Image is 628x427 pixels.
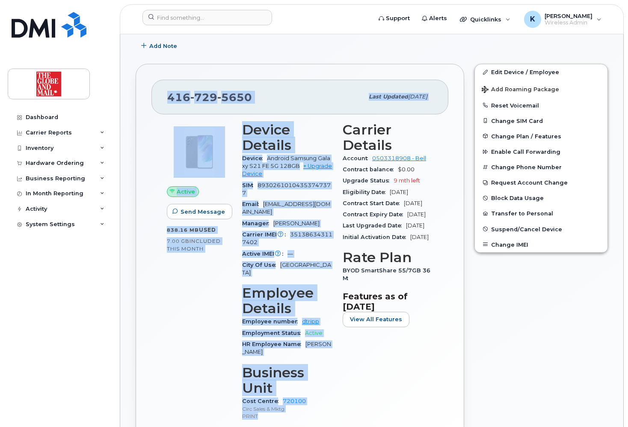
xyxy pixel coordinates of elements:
[475,64,607,80] a: Edit Device / Employee
[408,93,427,100] span: [DATE]
[545,19,592,26] span: Wireless Admin
[167,238,221,252] span: included this month
[390,189,408,195] span: [DATE]
[470,16,501,23] span: Quicklinks
[475,206,607,221] button: Transfer to Personal
[343,166,398,173] span: Contract balance
[491,226,562,232] span: Suspend/Cancel Device
[149,42,177,50] span: Add Note
[491,133,561,139] span: Change Plan / Features
[242,220,273,227] span: Manager
[343,211,407,218] span: Contract Expiry Date
[242,412,332,420] p: PRINT
[343,200,404,206] span: Contract Start Date
[242,365,332,396] h3: Business Unit
[242,341,305,347] span: HR Employee Name
[475,144,607,159] button: Enable Call Forwarding
[343,222,406,229] span: Last Upgraded Date
[283,398,306,404] a: 720100
[410,234,429,240] span: [DATE]
[475,80,607,98] button: Add Roaming Package
[302,318,319,325] a: dtripp
[242,122,332,153] h3: Device Details
[398,166,415,173] span: $0.00
[350,315,402,323] span: View All Features
[406,222,424,229] span: [DATE]
[369,93,408,100] span: Last updated
[386,14,410,23] span: Support
[475,237,607,252] button: Change IMEI
[373,10,416,27] a: Support
[305,330,323,336] span: Active
[242,398,283,404] span: Cost Centre
[343,155,372,161] span: Account
[416,10,453,27] a: Alerts
[242,155,267,161] span: Device
[407,211,426,218] span: [DATE]
[242,262,280,268] span: City Of Use
[242,231,290,238] span: Carrier IMEI
[372,155,426,161] a: 0503318908 - Bell
[404,200,422,206] span: [DATE]
[475,113,607,128] button: Change SIM Card
[429,14,447,23] span: Alerts
[475,221,607,237] button: Suspend/Cancel Device
[475,190,607,206] button: Block Data Usage
[217,91,252,104] span: 5650
[177,188,195,196] span: Active
[167,227,199,233] span: 838.16 MB
[181,208,225,216] span: Send Message
[343,189,390,195] span: Eligibility Date
[242,318,302,325] span: Employee number
[242,405,332,412] p: Circ Sales & Mktg
[475,128,607,144] button: Change Plan / Features
[242,251,287,257] span: Active IMEI
[242,262,331,276] span: [GEOGRAPHIC_DATA]
[190,91,217,104] span: 729
[242,201,263,207] span: Email
[545,12,592,19] span: [PERSON_NAME]
[167,204,232,219] button: Send Message
[343,250,433,265] h3: Rate Plan
[518,11,607,28] div: Keith
[273,220,320,227] span: [PERSON_NAME]
[167,238,190,244] span: 7.00 GB
[242,201,330,215] span: [EMAIL_ADDRESS][DOMAIN_NAME]
[454,11,516,28] div: Quicklinks
[530,14,535,24] span: K
[475,175,607,190] button: Request Account Change
[343,312,409,327] button: View All Features
[199,227,216,233] span: used
[343,291,433,312] h3: Features as of [DATE]
[475,98,607,113] button: Reset Voicemail
[167,91,252,104] span: 416
[491,149,560,155] span: Enable Call Forwarding
[142,10,272,25] input: Find something...
[242,155,330,169] span: Android Samsung Galaxy S21 FE 5G 128GB
[287,251,293,257] span: —
[136,38,184,54] button: Add Note
[242,330,305,336] span: Employment Status
[482,86,559,94] span: Add Roaming Package
[343,177,394,184] span: Upgrade Status
[242,182,258,188] span: SIM
[475,159,607,175] button: Change Phone Number
[394,177,420,184] span: 9 mth left
[343,234,410,240] span: Initial Activation Date
[343,267,430,281] span: BYOD SmartShare 55/7GB 36M
[242,182,331,196] span: 89302610104353747377
[343,122,433,153] h3: Carrier Details
[174,126,225,178] img: image20231002-3703462-abbrul.jpeg
[242,285,332,316] h3: Employee Details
